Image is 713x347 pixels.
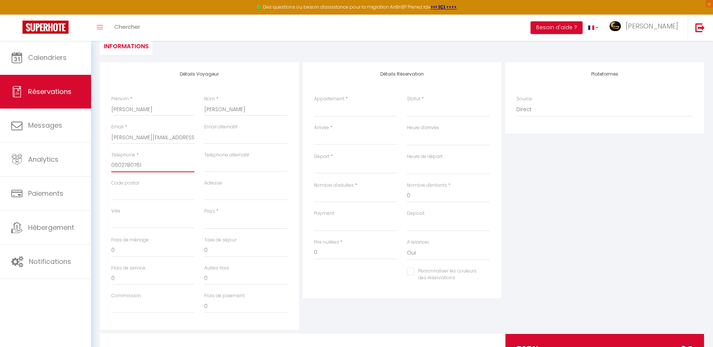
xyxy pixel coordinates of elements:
span: Messages [28,121,62,130]
label: Pays [204,208,215,215]
img: logout [695,23,705,32]
label: A relancer [407,239,429,246]
label: Autres frais [204,265,229,272]
span: Notifications [29,257,71,266]
label: Prénom [111,95,129,103]
a: ... [PERSON_NAME] [604,15,688,41]
li: Informations [100,36,152,55]
h4: Plateformes [516,71,693,77]
label: Nombre d'enfants [407,182,447,189]
label: Frais de ménage [111,237,149,244]
label: Appartement [314,95,344,103]
a: Chercher [109,15,146,41]
label: Email [111,124,124,131]
label: Heure de départ [407,153,442,160]
a: >>> ICI <<<< [430,4,457,10]
label: Téléphone [111,152,135,159]
span: Calendriers [28,53,67,62]
label: Deposit [407,210,425,217]
label: Email alternatif [204,124,238,131]
label: Départ [314,153,329,160]
h4: Détails Réservation [314,71,490,77]
span: [PERSON_NAME] [626,21,678,31]
span: Hébergement [28,223,74,232]
label: Taxe de séjour [204,237,236,244]
label: Frais de paiement [204,292,245,299]
label: Payment [314,210,334,217]
label: Nombre d'adultes [314,182,354,189]
label: Adresse [204,180,222,187]
label: Nom [204,95,215,103]
label: Heure d'arrivée [407,124,439,131]
h4: Détails Voyageur [111,71,288,77]
span: Chercher [114,23,140,31]
label: Source [516,95,532,103]
label: Prix nuitées [314,239,339,246]
label: Statut [407,95,420,103]
label: Frais de service [111,265,145,272]
button: Besoin d'aide ? [531,21,583,34]
label: Commission [111,292,141,299]
img: ... [610,21,621,31]
span: Analytics [28,155,58,164]
img: Super Booking [22,21,69,34]
label: Ville [111,208,120,215]
span: Paiements [28,189,63,198]
label: Téléphone alternatif [204,152,249,159]
label: Code postal [111,180,139,187]
label: Arrivée [314,124,329,131]
span: Réservations [28,87,72,96]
